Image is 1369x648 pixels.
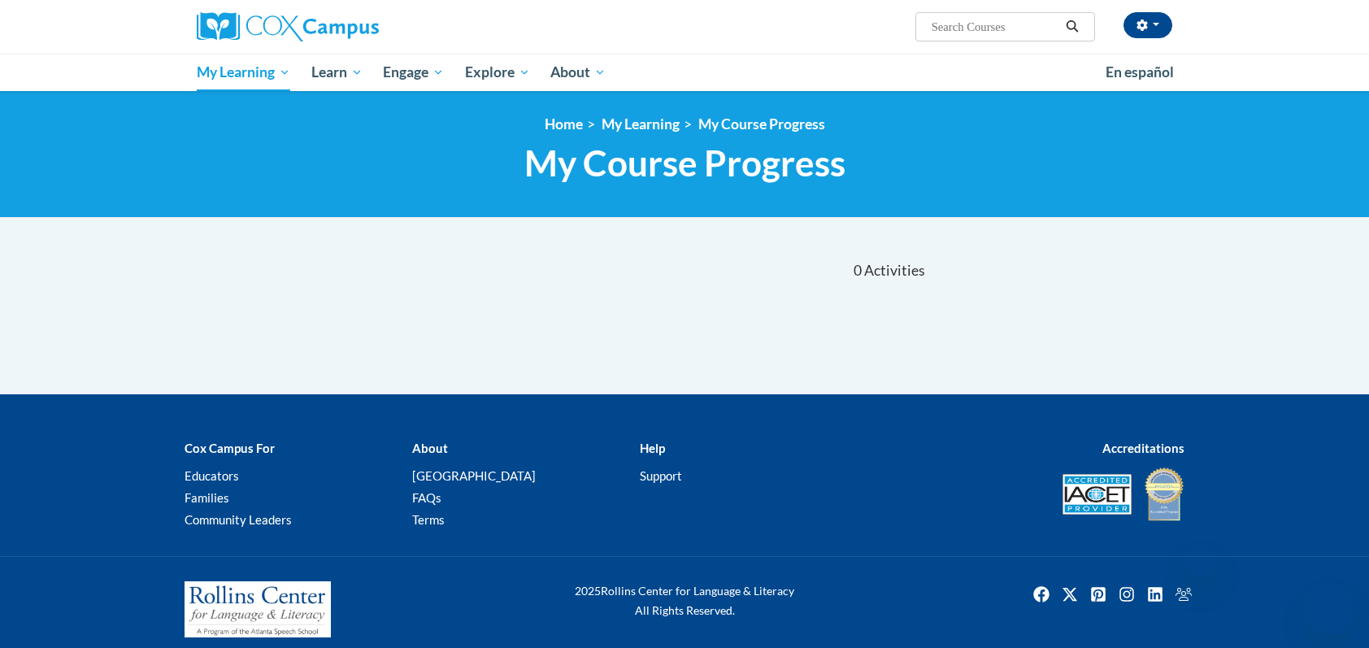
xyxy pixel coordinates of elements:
[1057,581,1083,607] a: Twitter
[930,17,1060,37] input: Search Courses
[412,490,441,505] a: FAQs
[197,12,379,41] img: Cox Campus
[1142,581,1168,607] img: LinkedIn icon
[412,512,445,527] a: Terms
[602,115,680,133] a: My Learning
[1114,581,1140,607] a: Instagram
[412,468,536,483] a: [GEOGRAPHIC_DATA]
[1057,581,1083,607] img: Twitter icon
[640,468,682,483] a: Support
[412,441,448,455] b: About
[1171,581,1197,607] a: Facebook Group
[301,54,373,91] a: Learn
[698,115,825,133] a: My Course Progress
[575,584,601,598] span: 2025
[864,262,925,280] span: Activities
[541,54,617,91] a: About
[185,581,331,638] img: Rollins Center for Language & Literacy - A Program of the Atlanta Speech School
[372,54,454,91] a: Engage
[1102,441,1184,455] b: Accreditations
[383,63,444,82] span: Engage
[1060,17,1084,37] button: Search
[185,512,292,527] a: Community Leaders
[185,468,239,483] a: Educators
[524,141,845,185] span: My Course Progress
[1028,581,1054,607] a: Facebook
[454,54,541,91] a: Explore
[311,63,363,82] span: Learn
[1085,581,1111,607] img: Pinterest icon
[550,63,606,82] span: About
[1095,55,1184,89] a: En español
[465,63,530,82] span: Explore
[1304,583,1356,635] iframe: Button to launch messaging window
[1142,581,1168,607] a: Linkedin
[185,490,229,505] a: Families
[1144,466,1184,523] img: IDA® Accredited
[514,581,855,620] div: Rollins Center for Language & Literacy All Rights Reserved.
[1085,581,1111,607] a: Pinterest
[172,54,1197,91] div: Main menu
[1185,544,1218,576] iframe: Close message
[1063,474,1132,515] img: Accredited IACET® Provider
[197,63,290,82] span: My Learning
[185,441,275,455] b: Cox Campus For
[186,54,301,91] a: My Learning
[1123,12,1172,38] button: Account Settings
[1114,581,1140,607] img: Instagram icon
[854,262,862,280] span: 0
[1106,63,1174,80] span: En español
[1171,581,1197,607] img: Facebook group icon
[640,441,665,455] b: Help
[545,115,583,133] a: Home
[197,12,506,41] a: Cox Campus
[1028,581,1054,607] img: Facebook icon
